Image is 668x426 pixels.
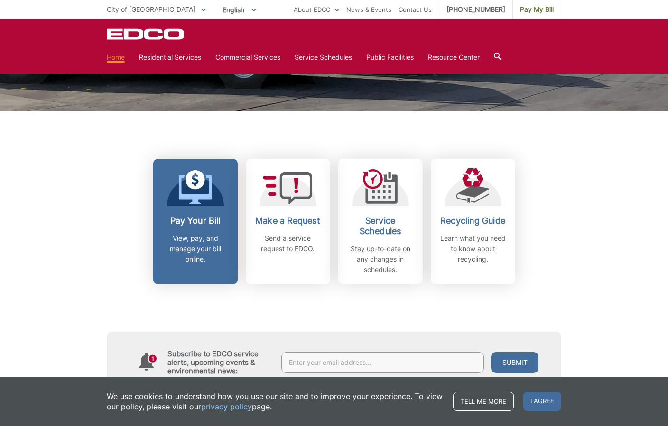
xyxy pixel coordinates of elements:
a: privacy policy [201,401,252,412]
a: Service Schedules Stay up-to-date on any changes in schedules. [338,159,423,284]
a: Make a Request Send a service request to EDCO. [246,159,330,284]
span: Pay My Bill [520,4,554,15]
a: Pay Your Bill View, pay, and manage your bill online. [153,159,238,284]
a: Public Facilities [366,52,414,63]
a: Resource Center [428,52,480,63]
p: Stay up-to-date on any changes in schedules. [345,244,416,275]
h4: Subscribe to EDCO service alerts, upcoming events & environmental news: [167,350,272,375]
a: Tell me more [453,392,514,411]
a: News & Events [346,4,391,15]
p: We use cookies to understand how you use our site and to improve your experience. To view our pol... [107,391,444,412]
a: EDCD logo. Return to the homepage. [107,28,186,40]
a: About EDCO [294,4,339,15]
h2: Service Schedules [345,216,416,236]
span: City of [GEOGRAPHIC_DATA] [107,5,195,13]
span: English [215,2,263,18]
a: Home [107,52,125,63]
h2: Pay Your Bill [160,216,231,226]
a: Contact Us [399,4,432,15]
h2: Make a Request [253,216,323,226]
p: Learn what you need to know about recycling. [438,233,508,264]
a: Residential Services [139,52,201,63]
input: Enter your email address... [281,352,484,373]
a: Commercial Services [215,52,280,63]
a: Service Schedules [295,52,352,63]
p: View, pay, and manage your bill online. [160,233,231,264]
a: Recycling Guide Learn what you need to know about recycling. [431,159,515,284]
p: Send a service request to EDCO. [253,233,323,254]
h2: Recycling Guide [438,216,508,226]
